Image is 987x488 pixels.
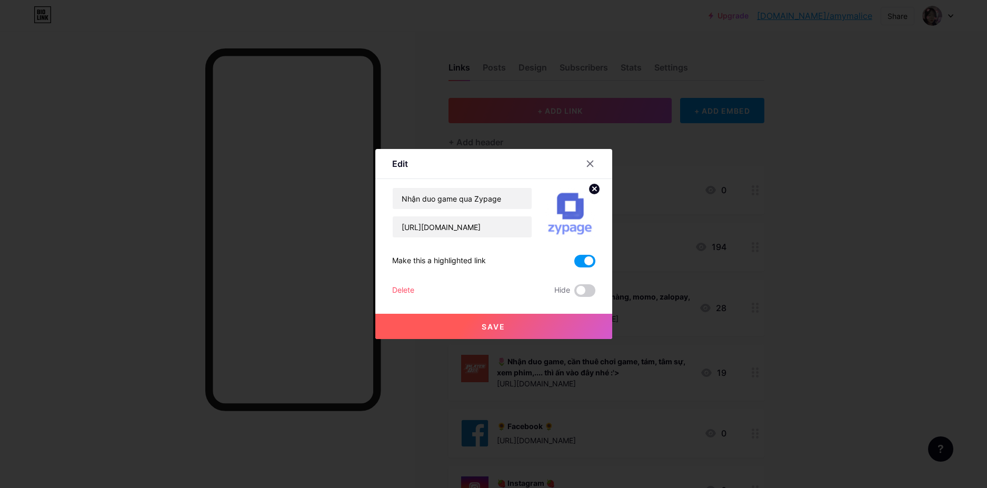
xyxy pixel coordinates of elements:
[482,322,505,331] span: Save
[393,216,532,237] input: URL
[554,284,570,297] span: Hide
[392,255,486,267] div: Make this a highlighted link
[393,188,532,209] input: Title
[392,284,414,297] div: Delete
[375,314,612,339] button: Save
[545,187,595,238] img: link_thumbnail
[392,157,408,170] div: Edit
